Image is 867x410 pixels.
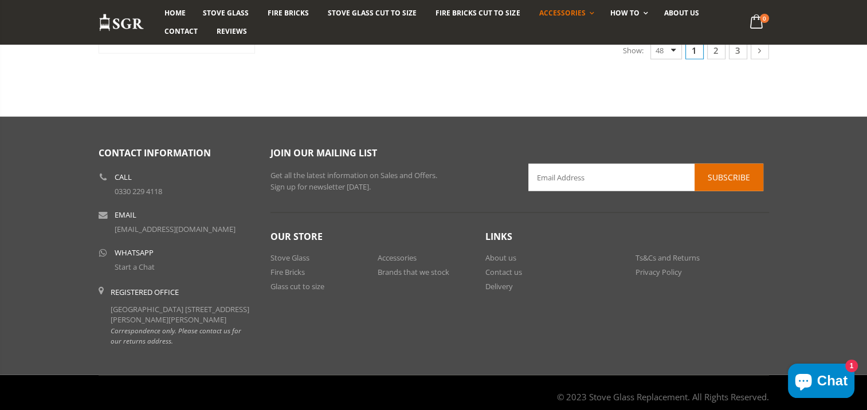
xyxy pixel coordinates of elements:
span: Contact Information [99,147,211,159]
a: 3 [729,41,747,60]
b: WhatsApp [115,249,154,257]
span: Stove Glass Cut To Size [328,8,417,18]
img: Stove Glass Replacement [99,13,144,32]
button: Subscribe [695,164,763,191]
span: Stove Glass [203,8,249,18]
a: Stove Glass [194,4,257,22]
a: Stove Glass [270,253,309,263]
span: How To [610,8,640,18]
a: Contact us [485,267,522,277]
a: Fire Bricks [259,4,317,22]
a: Home [156,4,194,22]
a: 0330 229 4118 [115,186,162,196]
a: [EMAIL_ADDRESS][DOMAIN_NAME] [115,224,236,234]
a: Fire Bricks Cut To Size [427,4,528,22]
address: © 2023 Stove Glass Replacement. All Rights Reserved. [557,385,769,408]
a: Delivery [485,281,513,291]
span: About us [664,8,699,18]
span: Fire Bricks Cut To Size [436,8,520,18]
p: Get all the latest information on Sales and Offers. Sign up for newsletter [DATE]. [270,170,511,192]
input: Email Address [528,164,763,191]
a: Stove Glass Cut To Size [319,4,425,22]
span: Links [485,230,512,243]
a: 2 [707,41,725,60]
a: 0 [745,11,768,34]
span: Our Store [270,230,323,243]
a: Reviews [208,22,256,41]
a: Ts&Cs and Returns [635,253,700,263]
a: Privacy Policy [635,267,682,277]
a: Start a Chat [115,262,155,272]
span: Reviews [217,26,247,36]
a: Accessories [530,4,599,22]
span: Show: [623,41,644,60]
a: Brands that we stock [378,267,449,277]
em: Correspondence only. Please contact us for our returns address. [111,326,241,345]
inbox-online-store-chat: Shopify online store chat [784,364,858,401]
a: Glass cut to size [270,281,324,291]
a: Accessories [378,253,417,263]
a: Fire Bricks [270,267,305,277]
b: Registered Office [111,287,179,297]
span: Accessories [539,8,585,18]
div: [GEOGRAPHIC_DATA] [STREET_ADDRESS][PERSON_NAME][PERSON_NAME] [111,287,253,346]
b: Call [115,174,132,181]
span: 0 [760,14,769,23]
a: About us [485,253,516,263]
span: Home [164,8,186,18]
span: Fire Bricks [268,8,309,18]
a: Contact [156,22,206,41]
span: Join our mailing list [270,147,377,159]
a: About us [656,4,708,22]
a: How To [602,4,654,22]
span: Contact [164,26,198,36]
span: 1 [685,41,704,60]
b: Email [115,211,136,219]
